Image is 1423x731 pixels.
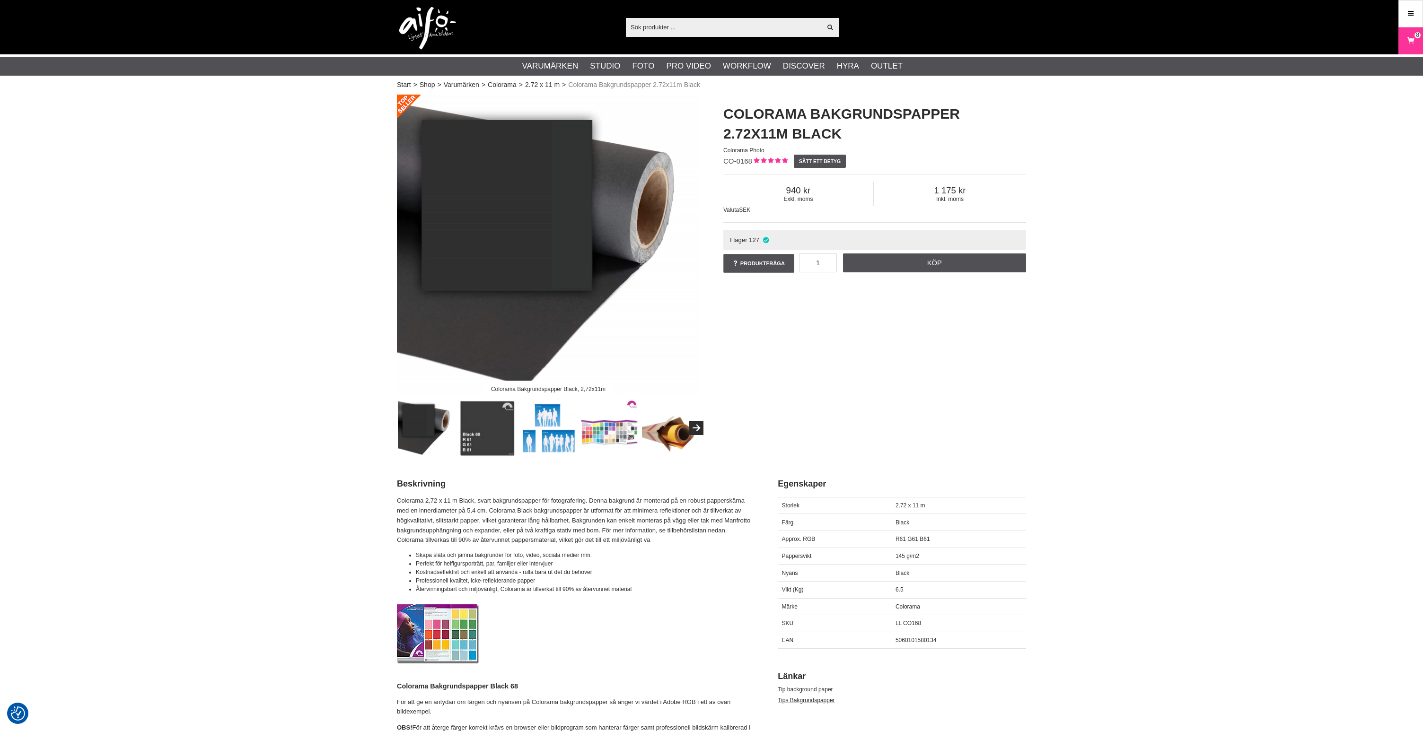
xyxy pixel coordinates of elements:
[843,253,1027,272] a: Köp
[416,568,754,576] li: Kostnadseffektivt och enkelt att använda - rulla bara ut det du behöver
[416,585,754,593] li: Återvinningsbart och miljövänligt, Colorama är tillverkat till 90% av återvunnet material
[632,60,654,72] a: Foto
[562,80,566,90] span: >
[752,157,788,166] div: Kundbetyg: 5.00
[794,155,846,168] a: Sätt ett betyg
[782,536,816,542] span: Approx. RGB
[723,157,752,165] span: CO-0168
[519,80,523,90] span: >
[730,236,747,244] span: I lager
[11,705,25,722] button: Samtyckesinställningar
[397,681,754,691] h4: Colorama Bakgrundspapper Black 68
[520,400,577,457] img: Seamless Paper Width Comparison
[749,236,759,244] span: 127
[782,502,799,509] span: Storlek
[896,637,937,644] span: 5060101580134
[896,553,919,559] span: 145 g/m2
[837,60,859,72] a: Hyra
[778,697,834,704] a: Tips Bakgrundspapper
[568,80,700,90] span: Colorama Bakgrundspapper 2.72x11m Black
[778,478,1026,490] h2: Egenskaper
[896,586,904,593] span: 6.5
[397,478,754,490] h2: Beskrivning
[483,381,613,397] div: Colorama Bakgrundspapper Black, 2,72x11m
[896,603,920,610] span: Colorama
[397,496,754,545] p: Colorama 2,72 x 11 m Black, svart bakgrundspapper för fotografering. Denna bakgrund är monterad p...
[666,60,711,72] a: Pro Video
[782,519,794,526] span: Färg
[397,95,700,397] img: Colorama Bakgrundspapper Black, 2,72x11m
[413,80,417,90] span: >
[723,185,873,196] span: 940
[488,80,517,90] a: Colorama
[782,570,798,576] span: Nyans
[762,236,770,244] i: I lager
[874,185,1026,196] span: 1 175
[778,670,1026,682] h2: Länkar
[590,60,620,72] a: Studio
[723,254,794,273] a: Produktfråga
[896,502,925,509] span: 2.72 x 11 m
[739,207,750,213] span: SEK
[416,559,754,568] li: Perfekt för helfigursporträtt, par, familjer eller intervjuer
[397,697,754,717] p: För att ge en antydan om färgen och nyansen på Colorama bakgrundspapper så anger vi värdet i Adob...
[896,536,930,542] span: R61 G61 B61
[896,519,909,526] span: Black
[896,570,909,576] span: Black
[482,80,485,90] span: >
[782,620,794,627] span: SKU
[522,60,579,72] a: Varumärken
[398,400,455,457] img: Colorama Bakgrundspapper Black, 2,72x11m
[11,706,25,721] img: Revisit consent button
[874,196,1026,202] span: Inkl. moms
[397,80,411,90] a: Start
[626,20,821,34] input: Sök produkter ...
[1399,30,1423,52] a: 8
[397,724,413,731] strong: OBS!
[437,80,441,90] span: >
[778,686,833,693] a: Tip background paper
[782,586,804,593] span: Vikt (Kg)
[399,7,456,50] img: logo.png
[459,400,516,457] img: Black 68 - Kalibrerad Monitor Adobe RGB 6500K
[783,60,825,72] a: Discover
[397,604,480,664] img: Colorama Fotobakgrund Papper
[420,80,435,90] a: Shop
[416,576,754,585] li: Professionell kvalitet, icke-reflekterande papper
[1416,31,1419,39] span: 8
[723,207,739,213] span: Valuta
[871,60,903,72] a: Outlet
[723,147,764,154] span: Colorama Photo
[723,60,771,72] a: Workflow
[782,553,812,559] span: Pappersvikt
[525,80,560,90] a: 2.72 x 11 m
[723,196,873,202] span: Exkl. moms
[782,603,798,610] span: Märke
[642,400,699,457] img: Supplied in robust packaging
[416,551,754,559] li: Skapa släta och jämna bakgrunder för foto, video, sociala medier mm.
[896,620,921,627] span: LL CO168
[581,400,638,457] img: Order the Colorama color chart to see the colors live
[723,104,1026,144] h1: Colorama Bakgrundspapper 2.72x11m Black
[782,637,794,644] span: EAN
[689,421,703,435] button: Next
[444,80,479,90] a: Varumärken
